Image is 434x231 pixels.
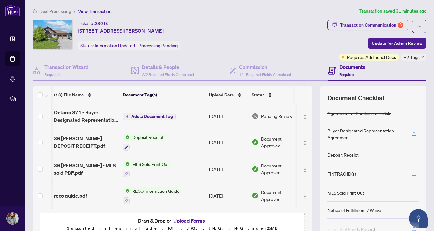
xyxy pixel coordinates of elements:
button: Logo [300,137,310,147]
span: Document Approved [261,135,300,149]
span: Required [44,72,60,77]
div: Transaction Communication [340,20,403,30]
span: Deal Processing [39,8,71,14]
img: Profile Icon [7,213,18,224]
img: Status Icon [123,161,130,167]
span: Required [339,72,354,77]
li: / [74,8,76,15]
div: Agreement of Purchase and Sale [327,110,391,117]
span: Document Checklist [327,94,384,102]
img: Document Status [252,192,259,199]
button: Open asap [409,209,428,228]
span: 36 [PERSON_NAME] - MLS sold PDF.pdf [54,162,118,177]
img: Logo [302,115,307,120]
span: Document Approved [261,189,300,203]
div: Notice of Fulfillment / Waiver [327,207,383,213]
h4: Details & People [142,63,194,71]
div: Buyer Designated Representation Agreement [327,127,404,141]
div: FINTRAC ID(s) [327,170,356,177]
span: Drag & Drop or [138,217,207,225]
span: 1/1 Required Fields Completed [239,72,291,77]
span: [STREET_ADDRESS][PERSON_NAME] [78,27,164,34]
button: Transaction Communication8 [327,20,408,30]
img: Logo [302,167,307,172]
span: 38616 [95,21,109,26]
span: Add a Document Tag [131,114,173,119]
img: Status Icon [123,187,130,194]
div: Ticket #: [78,20,109,27]
button: Update for Admin Review [368,38,426,49]
h4: Commission [239,63,291,71]
span: Ontario 371 - Buyer Designated Representation Agreement - Authority for Purch 13 1.pdf [54,109,118,124]
span: Requires Additional Docs [347,54,396,60]
td: [DATE] [207,129,249,156]
span: View Transaction [78,8,112,14]
span: Status [252,91,264,98]
img: Document Status [252,113,259,120]
button: Add a Document Tag [123,113,176,120]
img: Document Status [252,139,259,146]
span: Document Approved [261,162,300,176]
span: Information Updated - Processing Pending [95,43,178,49]
button: Status IconRECO Information Guide [123,187,182,204]
button: Add a Document Tag [123,112,176,121]
h4: Transaction Wizard [44,63,89,71]
div: 8 [398,22,403,28]
button: Status IconMLS Sold Print Out [123,161,171,177]
span: +2 Tags [404,54,420,61]
td: [DATE] [207,156,249,182]
span: Update for Admin Review [372,38,422,48]
span: ellipsis [417,24,421,28]
th: Status [249,86,302,104]
img: Logo [302,141,307,146]
span: MLS Sold Print Out [130,161,171,167]
td: [DATE] [207,182,249,209]
span: (13) File Name [54,91,84,98]
span: plus [126,115,129,118]
td: [DATE] [207,104,249,129]
article: Transaction saved 31 minutes ago [359,8,426,15]
button: Upload Forms [171,217,207,225]
img: Document Status [252,166,259,172]
img: Logo [302,194,307,199]
div: MLS Sold Print Out [327,189,364,196]
span: 2/2 Required Fields Completed [142,72,194,77]
th: (13) File Name [51,86,120,104]
img: Status Icon [123,134,130,141]
th: Document Tag(s) [120,86,207,104]
button: Logo [300,191,310,201]
span: Pending Review [261,113,292,120]
span: home [33,9,37,13]
button: Status IconDeposit Receipt [123,134,166,151]
div: Status: [78,41,180,50]
span: 36 [PERSON_NAME] DEPOSIT RECEIPT.pdf [54,135,118,150]
span: Upload Date [209,91,234,98]
button: Logo [300,164,310,174]
img: logo [5,5,20,16]
span: Deposit Receipt [130,134,166,141]
h4: Documents [339,63,365,71]
th: Upload Date [207,86,249,104]
div: Deposit Receipt [327,151,359,158]
span: reco guide.pdf [54,192,87,199]
span: RECO Information Guide [130,187,182,194]
button: Logo [300,111,310,121]
img: IMG-S12089187_1.jpg [33,20,72,49]
span: down [421,56,424,59]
